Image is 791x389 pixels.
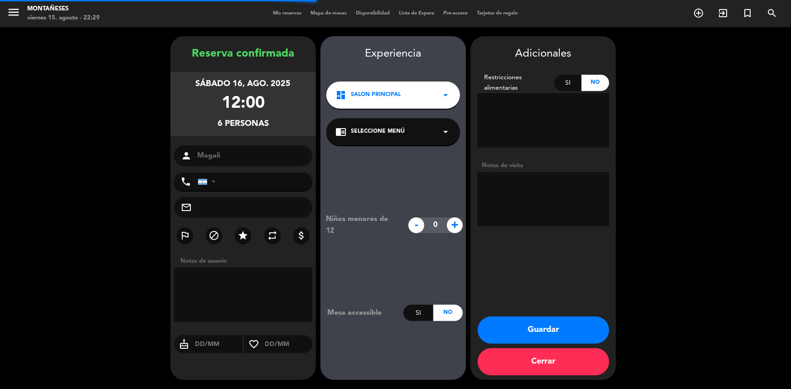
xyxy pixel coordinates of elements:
[477,72,554,93] div: Restricciones alimentarias
[174,339,194,350] i: cake
[351,11,394,16] span: Disponibilidad
[238,230,248,241] i: star
[7,5,20,22] button: menu
[194,339,243,350] input: DD/MM
[320,45,466,63] div: Experiencia
[296,230,307,241] i: attach_money
[440,90,451,101] i: arrow_drop_down
[693,8,704,19] i: add_circle_outline
[582,75,609,91] div: No
[268,11,306,16] span: Mis reservas
[244,339,264,350] i: favorite_border
[306,11,351,16] span: Mapa de mesas
[477,45,609,63] div: Adicionales
[403,305,433,321] div: Si
[394,11,439,16] span: Lista de Espera
[180,176,191,187] i: phone
[319,213,404,237] div: Niños menores de 12
[222,91,265,117] div: 12:00
[478,348,609,375] button: Cerrar
[351,91,401,100] span: Salon Principal
[477,161,609,170] div: Notas de visita
[742,8,753,19] i: turned_in_not
[181,150,192,161] i: person
[180,230,190,241] i: outlined_flag
[196,77,291,91] div: sábado 16, ago. 2025
[408,217,424,233] span: -
[267,230,278,241] i: repeat
[440,126,451,137] i: arrow_drop_down
[478,317,609,344] button: Guardar
[181,202,192,213] i: mail_outline
[335,126,346,137] i: chrome_reader_mode
[439,11,472,16] span: Pre-acceso
[433,305,463,321] div: No
[718,8,728,19] i: exit_to_app
[351,127,405,136] span: Seleccione Menú
[218,117,269,130] div: 6 personas
[170,45,316,63] div: Reserva confirmada
[335,90,346,101] i: dashboard
[198,173,219,190] div: Argentina: +54
[447,217,463,233] span: +
[554,75,582,91] div: Si
[27,5,100,14] div: Montañeses
[264,339,312,350] input: DD/MM
[767,8,777,19] i: search
[320,307,403,319] div: Mesa accessible
[209,230,219,241] i: block
[176,256,316,266] div: Notas de usuario
[472,11,523,16] span: Tarjetas de regalo
[27,14,100,23] div: viernes 15. agosto - 22:29
[7,5,20,19] i: menu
